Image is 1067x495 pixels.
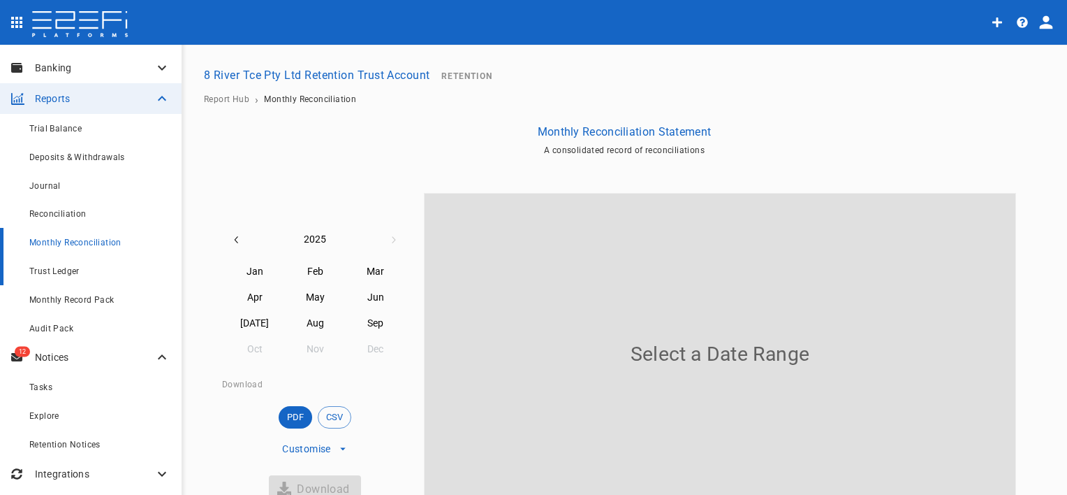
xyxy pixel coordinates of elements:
[29,124,82,134] span: Trial Balance
[35,92,154,106] p: Reports
[29,238,122,247] span: Monthly Reconciliation
[441,71,492,81] span: Retention
[225,337,285,362] button: Oct
[346,285,406,310] button: Jun
[318,406,351,429] div: CSV
[544,145,705,155] span: A consolidated record of reconciliations
[346,311,406,336] button: Sep
[29,324,73,333] span: Audit Pack
[204,94,249,104] a: Report Hub
[29,440,101,450] span: Retention Notices
[346,259,406,285] button: Mar
[285,337,345,362] button: Nov
[35,350,154,364] p: Notices
[264,94,356,104] a: Monthly Reconciliation
[15,347,30,357] span: 12
[29,152,125,162] span: Deposits & Withdrawals
[255,98,258,101] li: ›
[279,440,351,459] button: Customise
[35,61,154,75] p: Banking
[279,406,312,429] div: PDF
[29,266,80,276] span: Trust Ledger
[29,295,115,305] span: Monthly Record Pack
[285,285,345,310] button: May
[249,227,381,252] button: 2025
[538,124,712,140] p: Monthly Reconciliation Statement
[285,311,345,336] button: Aug
[29,411,59,421] span: Explore
[29,382,52,392] span: Tasks
[29,209,87,219] span: Reconciliation
[198,62,436,89] button: 8 River Tce Pty Ltd Retention Trust Account
[285,259,345,285] button: Feb
[279,410,312,424] span: PDF
[222,380,263,389] span: Download
[346,337,406,362] button: Dec
[35,467,154,481] p: Integrations
[204,94,1045,104] nav: breadcrumb
[29,181,61,191] span: Journal
[225,259,285,285] button: Jan
[631,343,809,366] h4: Select a Date Range
[318,410,351,424] span: CSV
[225,311,285,336] button: [DATE]
[225,285,285,310] button: Apr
